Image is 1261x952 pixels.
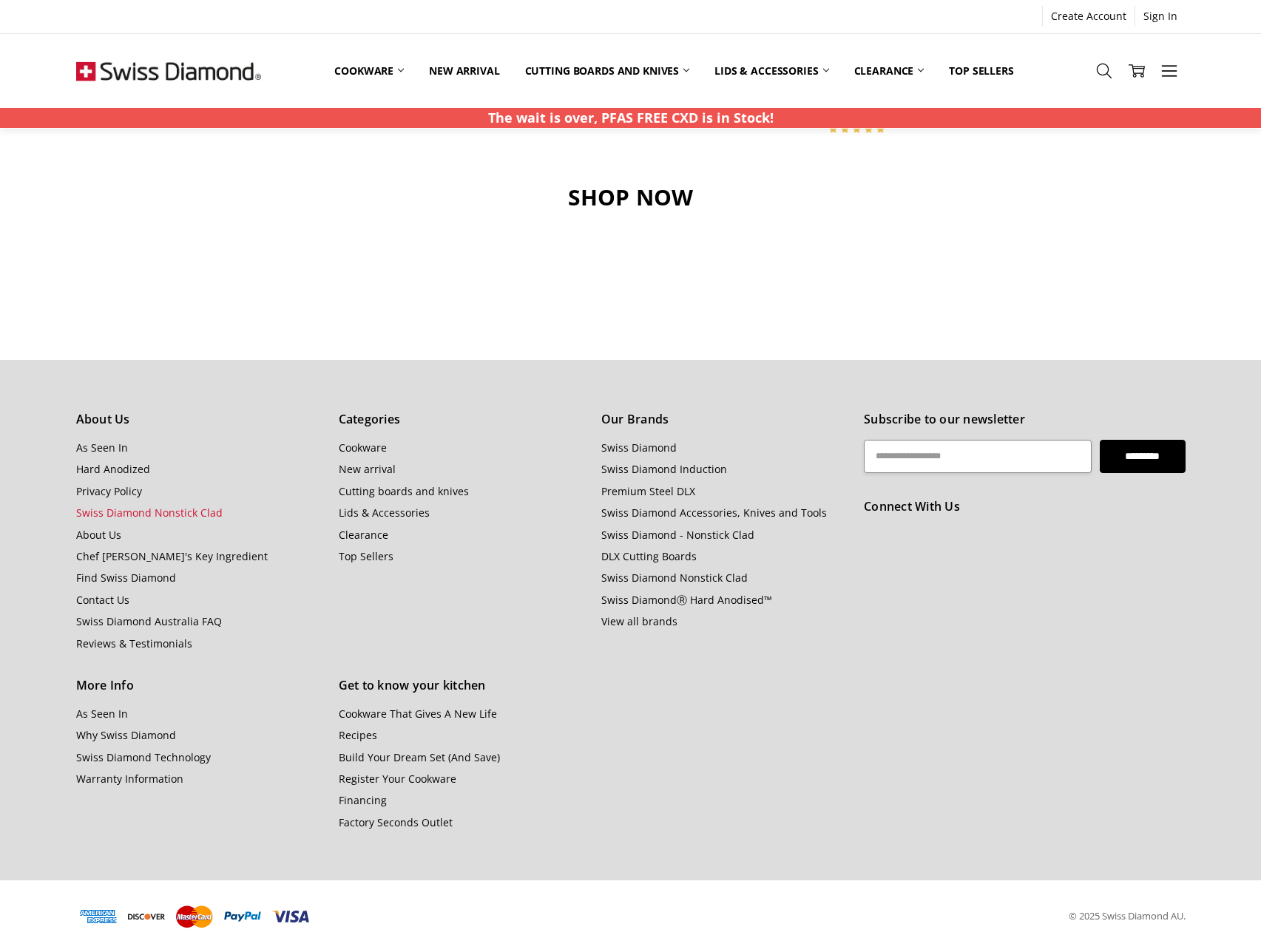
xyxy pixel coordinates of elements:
a: Swiss Diamond Induction [601,462,727,476]
a: Contact Us [76,593,129,607]
a: View all brands [601,614,677,628]
a: Cutting boards and knives [513,55,703,87]
a: Lids & Accessories [702,55,841,87]
a: Swiss Diamond Accessories, Knives and Tools [601,506,827,520]
h5: More Info [76,676,322,696]
a: Financing [339,793,387,807]
a: Register Your Cookware [339,772,456,786]
a: Privacy Policy [76,484,142,498]
a: Cookware That Gives A New Life [339,707,497,721]
a: Lids & Accessories [339,506,430,520]
h5: Subscribe to our newsletter [864,410,1185,429]
a: Cookware [339,441,387,455]
a: Swiss Diamond - Nonstick Clad [601,528,754,542]
h5: Connect With Us [864,497,1185,517]
a: DLX Cutting Boards [601,549,697,563]
a: Reviews & Testimonials [76,636,192,650]
h5: About Us [76,410,322,429]
a: Sign In [1135,6,1186,27]
a: Swiss Diamond Technology [76,750,211,764]
a: New arrival [339,462,396,476]
a: Build Your Dream Set (And Save) [339,750,500,764]
a: As Seen In [76,441,128,455]
a: Factory Seconds Outlet [339,815,453,829]
a: Swiss Diamond Australia FAQ [76,614,222,628]
img: Free Shipping On Every Order [76,34,261,108]
a: Why Swiss Diamond [76,728,176,742]
h5: Get to know your kitchen [339,676,585,696]
h5: Categories [339,410,585,429]
a: Swiss DiamondⓇ Hard Anodised™ [601,593,772,607]
a: Warranty Information [76,772,183,786]
h5: Our Brands [601,410,848,429]
a: Swiss Diamond Nonstick Clad [76,506,223,520]
a: As Seen In [76,707,128,721]
a: About Us [76,528,121,542]
a: Swiss Diamond Nonstick Clad [601,571,748,585]
a: Find Swiss Diamond [76,571,176,585]
a: Hard Anodized [76,462,150,476]
p: The wait is over, PFAS FREE CXD is in Stock! [488,108,774,128]
a: Top Sellers [339,549,393,563]
a: Create Account [1043,6,1135,27]
h3: SHOP NOW [76,183,1186,211]
a: Recipes [339,728,377,742]
a: Top Sellers [936,55,1026,87]
a: Cookware [322,55,416,87]
a: Cutting boards and knives [339,484,469,498]
a: Clearance [339,528,388,542]
p: © 2025 Swiss Diamond AU. [1069,908,1186,924]
a: Swiss Diamond [601,441,677,455]
a: Chef [PERSON_NAME]'s Key Ingredient [76,549,268,563]
a: Clearance [842,55,937,87]
a: New arrival [416,55,512,87]
a: Premium Steel DLX [601,484,695,498]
